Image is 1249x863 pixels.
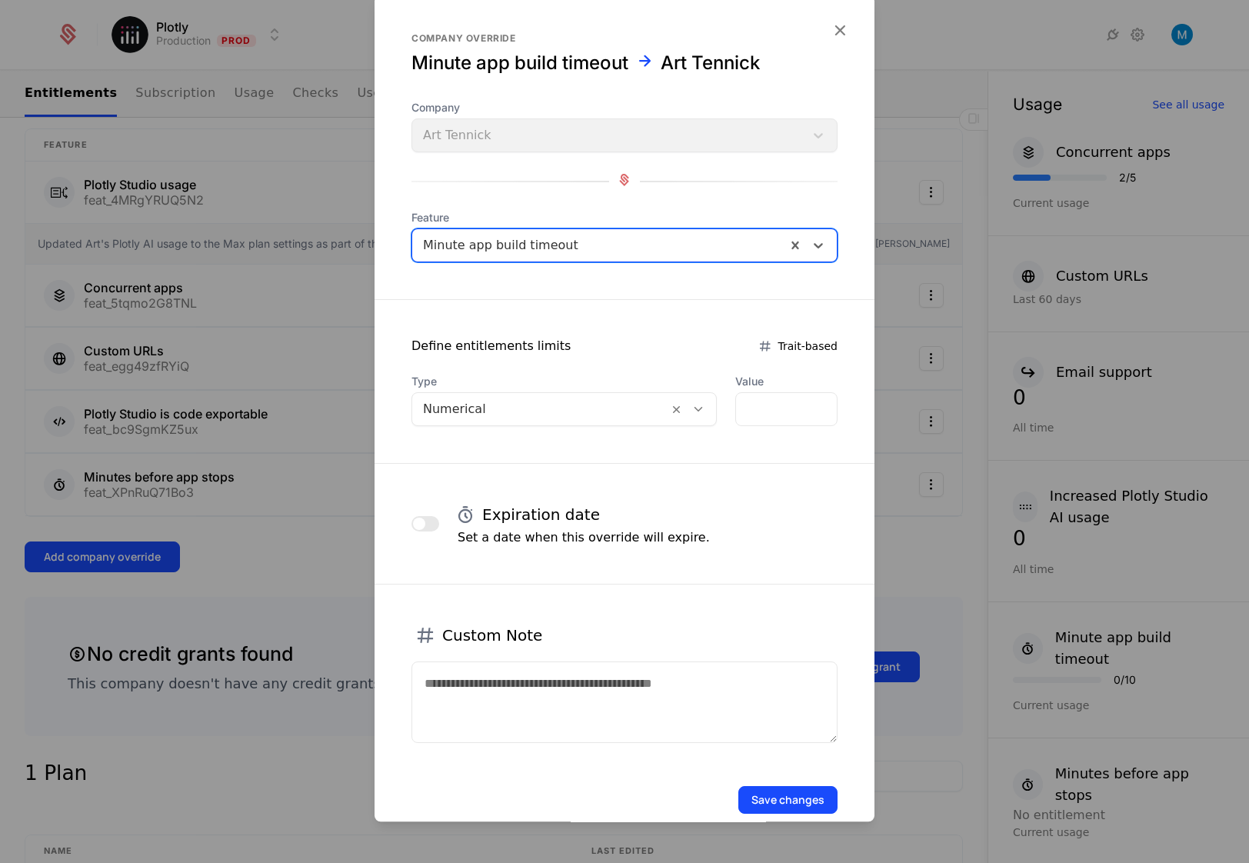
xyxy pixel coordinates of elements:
label: Value [735,374,838,389]
h4: Custom Note [442,625,542,646]
div: Company override [411,32,838,45]
span: Feature [411,210,838,225]
div: Minute app build timeout [411,51,628,75]
div: Art Tennick [661,51,760,75]
h4: Expiration date [482,504,600,525]
button: Save changes [738,786,838,814]
span: Trait-based [778,338,838,354]
span: Type [411,374,717,389]
span: Company [411,100,838,115]
p: Set a date when this override will expire. [458,528,710,547]
div: Define entitlements limits [411,337,571,355]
